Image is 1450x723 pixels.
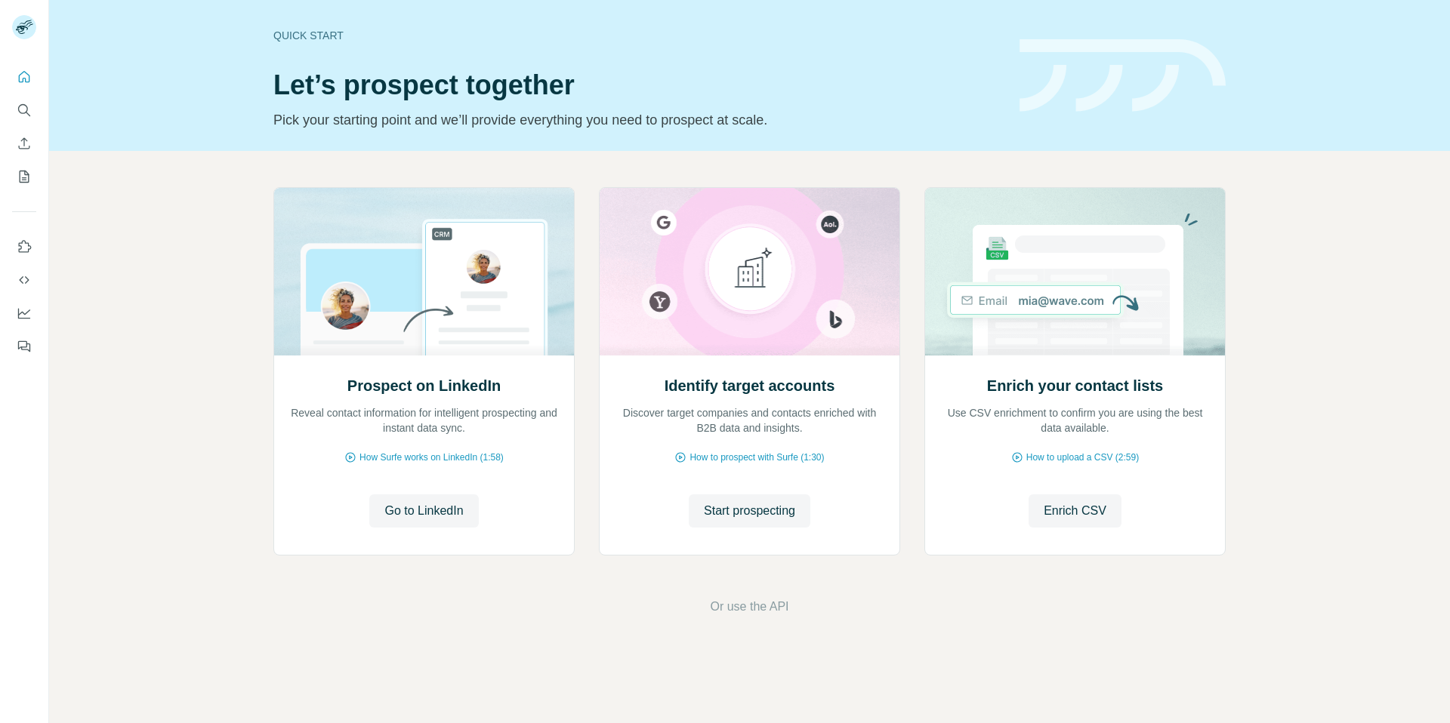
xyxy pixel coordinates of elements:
img: banner [1020,39,1226,112]
h2: Enrich your contact lists [987,375,1163,396]
button: Use Surfe API [12,266,36,294]
span: Start prospecting [704,502,795,520]
span: How to prospect with Surfe (1:30) [690,451,824,464]
button: Use Surfe on LinkedIn [12,233,36,260]
button: Quick start [12,63,36,91]
h1: Let’s prospect together [273,70,1001,100]
button: Enrich CSV [12,130,36,157]
h2: Identify target accounts [665,375,835,396]
img: Prospect on LinkedIn [273,188,575,355]
img: Identify target accounts [599,188,900,355]
button: Enrich CSV [1029,494,1121,528]
span: How Surfe works on LinkedIn (1:58) [359,451,504,464]
p: Discover target companies and contacts enriched with B2B data and insights. [615,405,884,435]
p: Pick your starting point and we’ll provide everything you need to prospect at scale. [273,109,1001,131]
p: Use CSV enrichment to confirm you are using the best data available. [940,405,1210,435]
button: Search [12,97,36,124]
button: Go to LinkedIn [369,494,478,528]
button: My lists [12,163,36,190]
img: Enrich your contact lists [924,188,1226,355]
button: Start prospecting [689,494,810,528]
button: Or use the API [710,598,788,616]
span: Go to LinkedIn [384,502,463,520]
span: Enrich CSV [1044,502,1106,520]
button: Feedback [12,333,36,360]
p: Reveal contact information for intelligent prospecting and instant data sync. [289,405,559,435]
div: Quick start [273,28,1001,43]
span: How to upload a CSV (2:59) [1026,451,1139,464]
button: Dashboard [12,300,36,327]
h2: Prospect on LinkedIn [347,375,501,396]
